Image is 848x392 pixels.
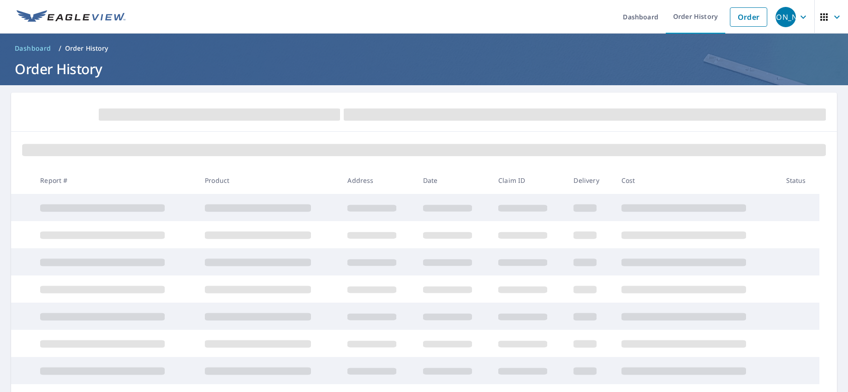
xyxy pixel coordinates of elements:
th: Address [340,167,415,194]
p: Order History [65,44,108,53]
a: Dashboard [11,41,55,56]
th: Product [197,167,340,194]
th: Delivery [566,167,614,194]
th: Status [779,167,820,194]
th: Date [416,167,491,194]
th: Report # [33,167,197,194]
span: Dashboard [15,44,51,53]
th: Cost [614,167,779,194]
th: Claim ID [491,167,566,194]
li: / [59,43,61,54]
h1: Order History [11,59,837,78]
div: [PERSON_NAME] [776,7,796,27]
img: EV Logo [17,10,125,24]
nav: breadcrumb [11,41,837,56]
a: Order [730,7,767,27]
